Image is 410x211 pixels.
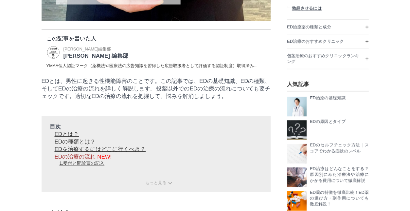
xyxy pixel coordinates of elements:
a: 包茎治療のおすすめクリニックランキング [287,49,369,69]
a: 薬 ED薬の特徴を徹底比較！ED薬の選び方・副作用についても徹底解説！ [287,191,369,211]
p: ED薬の特徴を徹底比較！ED薬の選び方・副作用についても徹底解説！ [310,189,369,207]
a: EDを治療するにはどこに行くべき？ [55,146,146,152]
h3: 人気記事 [287,81,369,92]
p: この記事を書いた人 [46,35,266,42]
a: 疑問 EDの原因とタイプ [287,120,369,140]
img: 男性のお医者さん [287,97,307,116]
a: EDのセルフチェック方法｜スコアでわかる症状のレベル [287,144,369,163]
a: ED治療のおすすめクリニック [287,34,369,48]
span: ED治療のおすすめクリニック [287,39,344,44]
p: EDの原因とタイプ [310,119,346,125]
a: EDとは？ [55,131,79,137]
img: MOTEO 編集部 [46,46,60,59]
a: ED治療の流れと費用 ED治療はどんなことをする？原因別にみた治療法や治療にかかる費用について徹底解説 [287,167,369,187]
a: EDの治療の流れ [55,154,112,160]
a: 1.受付と問診票の記入 [60,161,105,166]
p: ED治療の基礎知識 [310,95,346,101]
a: EDの種類とは？ [55,139,96,145]
span: ED治療薬の種類と成分 [287,24,331,29]
span: もっと見る [145,180,167,185]
a: 勃起させるには [287,4,369,15]
p: 目次 [50,123,262,130]
p: [PERSON_NAME] 編集部 [63,52,128,60]
span: 包茎治療のおすすめクリニックランキング [287,53,359,64]
a: ED治療薬の種類と成分 [287,20,369,34]
span: 勃起させるには [292,6,321,11]
a: 男性のお医者さん ED治療の基礎知識 [287,97,369,116]
a: MOTEO 編集部 [PERSON_NAME]編集部 [PERSON_NAME] 編集部 [46,46,128,60]
img: 疑問 [287,120,307,140]
img: ED治療の流れと費用 [287,167,307,187]
img: 薬 [287,191,307,211]
p: EDとは、男性に起きる性機能障害のことです。この記事では、EDの基礎知識、EDの種類、そしてEDの治療の流れを詳しく解説します。投薬以外でのEDの治療の流れについても要チェックです。適切なEDの... [42,77,271,100]
span: [PERSON_NAME]編集部 [63,47,111,51]
p: ED治療はどんなことをする？原因別にみた治療法や治療にかかる費用について徹底解説 [310,166,369,183]
dd: YMAA個人認証マーク（薬機法や医療法の広告知識を習得した広告取扱者として評価する認証制度）取得済み... [46,63,266,69]
p: EDのセルフチェック方法｜スコアでわかる症状のレベル [310,142,369,154]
